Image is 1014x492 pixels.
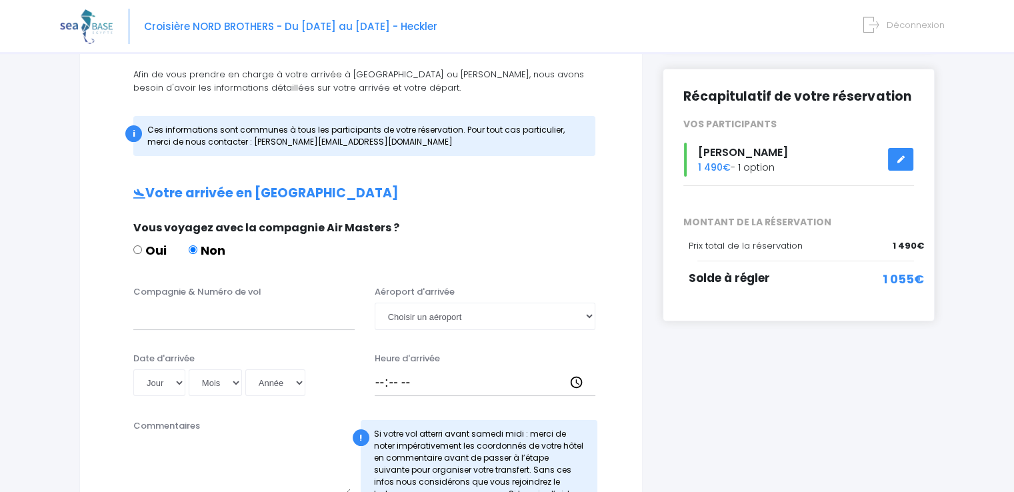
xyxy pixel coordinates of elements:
[375,352,440,365] label: Heure d'arrivée
[133,285,261,299] label: Compagnie & Numéro de vol
[375,285,455,299] label: Aéroport d'arrivée
[133,220,399,235] span: Vous voyagez avec la compagnie Air Masters ?
[107,186,615,201] h2: Votre arrivée en [GEOGRAPHIC_DATA]
[698,145,788,160] span: [PERSON_NAME]
[133,116,595,156] div: Ces informations sont communes à tous les participants de votre réservation. Pour tout cas partic...
[683,89,914,105] h2: Récapitulatif de votre réservation
[107,68,615,94] p: Afin de vous prendre en charge à votre arrivée à [GEOGRAPHIC_DATA] ou [PERSON_NAME], nous avons b...
[698,161,731,174] span: 1 490€
[673,117,924,131] div: VOS PARTICIPANTS
[689,239,803,252] span: Prix total de la réservation
[125,125,142,142] div: i
[893,239,924,253] span: 1 490€
[353,429,369,446] div: !
[133,352,195,365] label: Date d'arrivée
[189,241,225,259] label: Non
[673,143,924,177] div: - 1 option
[883,270,924,288] span: 1 055€
[133,419,200,433] label: Commentaires
[673,215,924,229] span: MONTANT DE LA RÉSERVATION
[133,241,167,259] label: Oui
[887,19,945,31] span: Déconnexion
[144,19,437,33] span: Croisière NORD BROTHERS - Du [DATE] au [DATE] - Heckler
[689,270,770,286] span: Solde à régler
[189,245,197,254] input: Non
[133,245,142,254] input: Oui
